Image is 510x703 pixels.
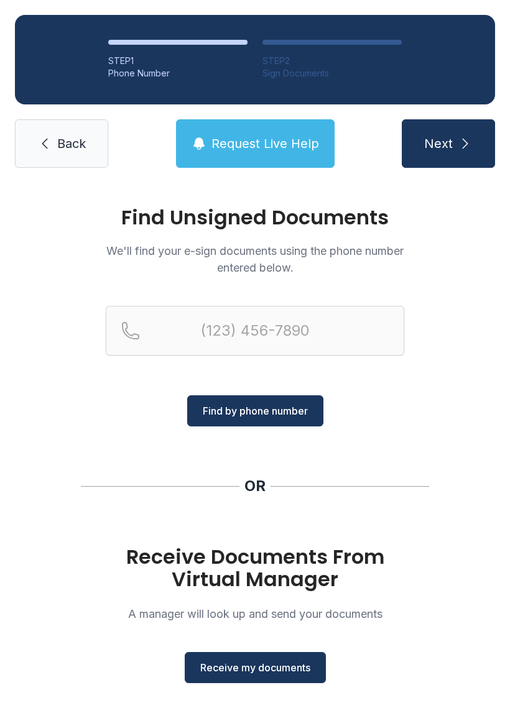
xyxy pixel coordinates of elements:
[106,546,404,590] h1: Receive Documents From Virtual Manager
[57,135,86,152] span: Back
[106,208,404,227] h1: Find Unsigned Documents
[106,306,404,356] input: Reservation phone number
[244,476,266,496] div: OR
[203,403,308,418] span: Find by phone number
[262,55,402,67] div: STEP 2
[262,67,402,80] div: Sign Documents
[200,660,310,675] span: Receive my documents
[424,135,453,152] span: Next
[211,135,319,152] span: Request Live Help
[106,605,404,622] p: A manager will look up and send your documents
[106,242,404,276] p: We'll find your e-sign documents using the phone number entered below.
[108,55,248,67] div: STEP 1
[108,67,248,80] div: Phone Number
